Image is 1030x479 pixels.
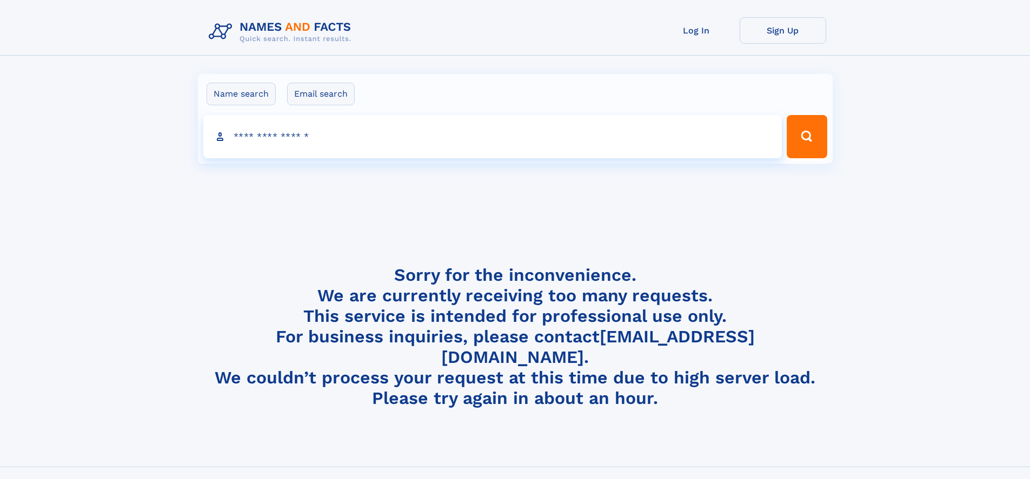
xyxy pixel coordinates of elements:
[787,115,827,158] button: Search Button
[203,115,782,158] input: search input
[207,83,276,105] label: Name search
[653,17,740,44] a: Log In
[740,17,826,44] a: Sign Up
[287,83,355,105] label: Email search
[204,265,826,409] h4: Sorry for the inconvenience. We are currently receiving too many requests. This service is intend...
[441,326,755,367] a: [EMAIL_ADDRESS][DOMAIN_NAME]
[204,17,360,46] img: Logo Names and Facts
